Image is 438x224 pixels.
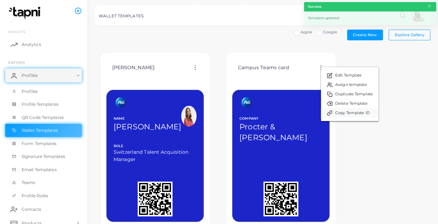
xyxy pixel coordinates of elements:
a: Contacts [5,202,82,216]
img: Logo [239,97,255,107]
a: QR Code Templates [5,111,82,124]
a: Email Templates [5,163,82,176]
span: Delete Template [335,101,368,106]
a: Profiles [5,85,82,98]
img: logo [6,7,45,19]
strong: Success [308,4,322,9]
span: Edit Template [335,73,362,78]
span: INSIGHTS [8,30,25,34]
span: Analytics [22,41,41,48]
span: Profile Roles [22,193,48,199]
span: ROLE [114,144,197,149]
span: Google [323,30,337,34]
span: Apple [301,30,312,34]
img: Logo [114,97,129,107]
a: Profile Templates [5,98,82,111]
span: Switzerland Talent Acquisition Manager [114,149,197,163]
img: 13077dd11662832c0c985883b452107d4b5c7c548ca83efe8d3609e651f20f0e.png [181,106,197,127]
span: Explore Gallery [395,32,424,37]
span: COMPANY [239,116,322,121]
span: Profiles [22,72,38,79]
img: QR Code [138,182,172,216]
h5: WALLET TEMPLATES [99,14,144,18]
span: Signature Templates [22,153,65,160]
span: [PERSON_NAME] [114,122,181,131]
a: Profiles [5,69,82,82]
span: Duplicate Template [335,91,373,97]
img: QR Code [263,182,298,216]
span: Email Templates [22,167,57,173]
h4: Campus Teams card [238,65,290,71]
span: Contacts [22,206,41,213]
span: Profile Templates [22,101,59,107]
span: Teams [22,179,36,186]
button: Close [427,2,432,10]
a: Wallet Templates [5,124,82,137]
a: Signature Templates [5,150,82,163]
span: ENTITIES [8,61,25,65]
div: Template updated [304,11,436,25]
span: Assign template [335,82,367,88]
span: Copy Template ID [335,110,370,116]
span: Profiles [22,88,38,95]
span: NAME [114,116,181,121]
a: Teams [5,176,82,189]
button: Explore Gallery [389,30,430,40]
span: Create New [353,32,377,37]
span: Procter & [PERSON_NAME] [239,122,307,143]
button: Create New [347,30,383,40]
span: Wallet Templates [22,127,58,134]
a: Profile Roles [5,189,82,202]
span: QR Code Templates [22,114,64,121]
span: Form Templates [22,141,57,147]
a: Analytics [5,38,82,51]
h4: [PERSON_NAME] [112,65,155,71]
a: Form Templates [5,137,82,150]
